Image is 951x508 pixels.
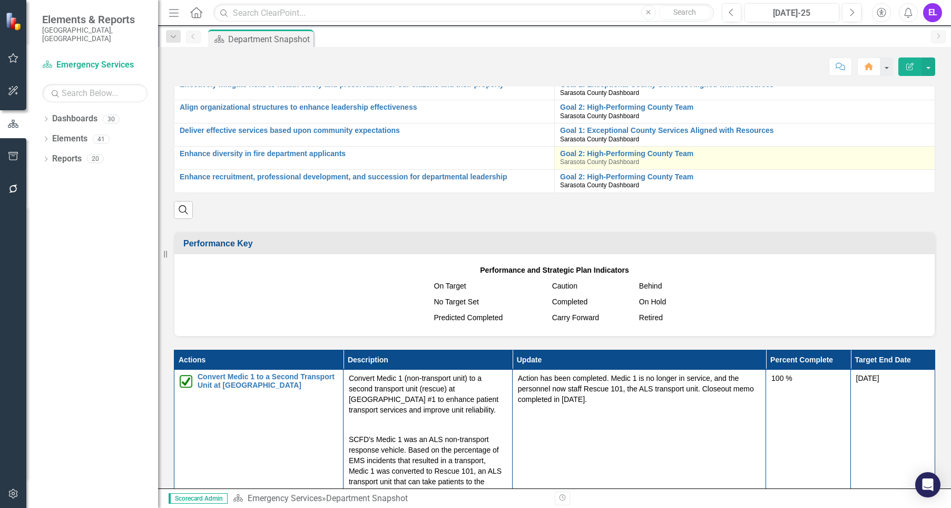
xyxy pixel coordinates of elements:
[771,373,845,384] div: 100 %
[915,472,940,497] div: Open Intercom Messenger
[544,314,552,323] img: Sarasota%20Carry%20Forward.png
[87,155,104,164] div: 20
[744,3,840,22] button: [DATE]-25
[555,123,935,147] td: Double-Click to Edit Right Click for Context Menu
[180,150,549,158] a: Enhance diversity in fire department applicants
[103,114,120,123] div: 30
[434,298,479,306] span: No Target Set
[326,493,408,503] div: Department Snapshot
[180,103,549,111] a: Align organizational structures to enhance leadership effectiveness
[748,7,836,20] div: [DATE]-25
[552,313,599,322] span: Carry Forward
[174,146,555,169] td: Double-Click to Edit Right Click for Context Menu
[560,158,639,166] span: Sarasota County Dashboard
[673,8,696,16] span: Search
[560,89,639,97] span: Sarasota County Dashboard
[480,266,629,274] strong: Performance and Strategic Plan Indicators
[42,26,148,43] small: [GEOGRAPHIC_DATA], [GEOGRAPHIC_DATA]
[560,103,929,111] a: Goal 2: High-Performing County Team
[174,123,555,147] td: Double-Click to Edit Right Click for Context Menu
[434,282,466,290] span: On Target
[174,169,555,193] td: Double-Click to Edit Right Click for Context Menu
[560,150,929,158] a: Goal 2: High-Performing County Team
[659,5,711,20] button: Search
[555,100,935,123] td: Double-Click to Edit Right Click for Context Menu
[228,33,311,46] div: Department Snapshot
[426,314,434,323] img: Sarasota%20Predicted%20Complete.png
[555,77,935,100] td: Double-Click to Edit Right Click for Context Menu
[560,136,639,143] span: Sarasota County Dashboard
[555,146,935,169] td: Double-Click to Edit Right Click for Context Menu
[856,374,879,382] span: [DATE]
[52,153,82,165] a: Reports
[180,173,549,181] a: Enhance recruitment, professional development, and succession for departmental leadership
[639,282,662,290] span: Behind
[183,239,929,248] h3: Performance Key
[42,59,148,71] a: Emergency Services
[42,13,148,26] span: Elements & Reports
[639,313,663,322] span: Retired
[233,493,547,505] div: »
[518,373,760,405] p: Action has been completed. Medic 1 is no longer in service, and the personnel now staff Rescue 10...
[552,298,588,306] span: Completed
[544,299,552,307] img: Green%20Checkbox%20%20v2.png
[560,181,639,189] span: Sarasota County Dashboard
[631,314,639,323] img: Sarasota%20Hourglass%20v2.png
[555,169,935,193] td: Double-Click to Edit Right Click for Context Menu
[560,127,929,135] a: Goal 1: Exceptional County Services Aligned with Resources
[174,100,555,123] td: Double-Click to Edit Right Click for Context Menu
[631,299,639,307] img: MeasureSuspended.png
[180,127,549,135] a: Deliver effective services based upon community expectations
[5,12,24,31] img: ClearPoint Strategy
[544,283,552,291] img: MeasureCaution.png
[552,282,577,290] span: Caution
[349,373,507,417] p: Convert Medic 1 (non-transport unit) to a second transport unit (rescue) at [GEOGRAPHIC_DATA] #1 ...
[639,298,666,306] span: On Hold
[248,493,322,503] a: Emergency Services
[426,299,434,307] img: NoTargetSet.png
[923,3,942,22] button: EL
[560,173,929,181] a: Goal 2: High-Performing County Team
[213,4,713,22] input: Search ClearPoint...
[434,313,503,322] span: Predicted Completed
[52,133,87,145] a: Elements
[174,77,555,100] td: Double-Click to Edit Right Click for Context Menu
[42,84,148,102] input: Search Below...
[93,135,110,143] div: 41
[426,283,434,291] img: ontarget.png
[180,375,192,388] img: Completed
[52,113,97,125] a: Dashboards
[169,493,228,504] span: Scorecard Admin
[631,283,639,291] img: MeasureBehind.png
[560,112,639,120] span: Sarasota County Dashboard
[198,373,338,389] a: Convert Medic 1 to a Second Transport Unit at [GEOGRAPHIC_DATA]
